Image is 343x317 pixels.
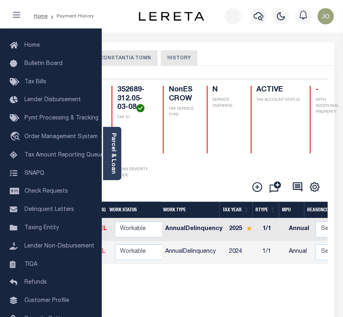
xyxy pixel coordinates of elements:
img: logo-dark.svg [139,12,204,21]
h4: NonESCROW [168,86,197,103]
button: CONSTANTIA TOWN [93,50,157,66]
span: TIQA [24,261,37,267]
img: Star.svg [246,226,252,231]
button: HISTORY [161,50,197,66]
p: TAX SERVICE TYPE [168,106,197,118]
td: 1/1 [259,218,285,241]
td: AnnualDelinquency [162,218,226,241]
th: Work Status [106,202,162,218]
span: Home [24,43,40,48]
span: Refunds [24,280,47,285]
span: Check Requests [24,189,68,194]
span: Taxing Entity [24,225,59,231]
span: Order Management System [24,134,98,139]
span: SNAPQ [24,170,44,176]
p: TAX ACCOUNT STATUS [256,97,300,103]
th: Work Type [160,202,219,218]
td: 2025 [226,218,259,241]
li: Payment History [48,13,94,20]
th: Tax Year: activate to sort column ascending [219,202,252,218]
td: 1/1 [259,241,285,264]
h4: 352689-312.05-03-08 [117,86,153,112]
span: Tax Bills [24,79,46,85]
span: - [315,86,318,93]
a: Home [34,14,48,19]
img: svg+xml;base64,PHN2ZyB4bWxucz0iaHR0cDovL3d3dy53My5vcmcvMjAwMC9zdmciIHBvaW50ZXItZXZlbnRzPSJub25lIi... [317,8,334,24]
td: Annual [285,218,312,241]
span: Lender Disbursement [24,97,81,103]
p: LOAN SEVERITY CODE [117,167,153,179]
th: RType: activate to sort column ascending [252,202,279,218]
span: Lender Non-Disbursement [24,243,94,249]
span: Customer Profile [24,298,69,304]
i: travel_explore [10,132,23,142]
td: AnnualDelinquency [162,241,226,264]
span: Bulletin Board [24,61,63,67]
a: Parcel & Loan [110,133,116,174]
h4: ACTIVE [256,86,300,95]
span: Delinquent Letters [24,207,74,213]
p: SERVICE OVERRIDE [212,97,241,109]
span: Tax Amount Reporting Queue [24,152,104,158]
p: TAX ID [117,115,153,121]
h4: N [212,86,241,95]
td: 2024 [226,241,259,264]
td: Annual [285,241,312,264]
th: MPO [279,202,304,218]
span: Pymt Processing & Tracking [24,115,98,121]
